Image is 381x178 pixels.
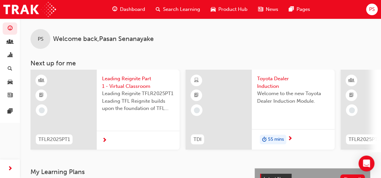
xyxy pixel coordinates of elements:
div: Open Intercom Messenger [358,156,374,171]
span: news-icon [8,93,13,99]
span: Leading Reignite Part 1 - Virtual Classroom [102,75,174,90]
a: pages-iconPages [284,3,315,16]
a: guage-iconDashboard [107,3,150,16]
span: next-icon [102,138,107,144]
span: people-icon [8,39,13,45]
span: learningResourceType_INSTRUCTOR_LED-icon [39,76,44,85]
span: learningResourceType_INSTRUCTOR_LED-icon [349,76,354,85]
span: Toyota Dealer Induction [257,75,329,90]
h3: Next up for me [20,59,381,67]
h3: My Learning Plans [30,168,244,176]
span: learningResourceType_ELEARNING-icon [194,76,199,85]
button: PS [366,4,378,15]
span: next-icon [288,136,293,142]
a: car-iconProduct Hub [205,3,253,16]
span: TFLR2025PT1 [38,136,70,143]
span: Pages [297,6,310,13]
span: chart-icon [8,53,13,58]
span: PS [38,35,43,43]
span: car-icon [8,79,13,85]
span: next-icon [8,165,13,173]
span: learningRecordVerb_NONE-icon [349,107,355,113]
span: duration-icon [262,135,267,144]
span: Leading Reignite TFLR2025PT1 Leading TFL Reignite builds upon the foundation of TFL Reignite, rea... [102,90,174,112]
a: TFLR2025PT1Leading Reignite Part 1 - Virtual ClassroomLeading Reignite TFLR2025PT1 Leading TFL Re... [30,70,180,150]
span: search-icon [156,5,160,14]
span: booktick-icon [349,91,354,100]
span: learningRecordVerb_NONE-icon [194,107,200,113]
span: booktick-icon [194,91,199,100]
span: Welcome to the new Toyota Dealer Induction Module. [257,90,329,105]
span: News [266,6,278,13]
span: guage-icon [8,26,13,32]
span: pages-icon [8,109,13,115]
span: Search Learning [163,6,200,13]
span: search-icon [8,66,12,72]
span: guage-icon [112,5,117,14]
a: news-iconNews [253,3,284,16]
span: PS [369,6,375,13]
span: booktick-icon [39,91,44,100]
span: pages-icon [289,5,294,14]
a: search-iconSearch Learning [150,3,205,16]
span: TDI [193,136,201,143]
span: Product Hub [218,6,247,13]
span: car-icon [211,5,216,14]
span: news-icon [258,5,263,14]
span: Welcome back , Pasan Senanayake [53,35,154,43]
span: learningRecordVerb_NONE-icon [39,107,45,113]
img: Trak [3,2,56,17]
span: 55 mins [268,136,284,143]
a: TDIToyota Dealer InductionWelcome to the new Toyota Dealer Induction Module.duration-icon55 mins [186,70,335,150]
span: Dashboard [120,6,145,13]
span: TFLR2025PT2 [349,136,381,143]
